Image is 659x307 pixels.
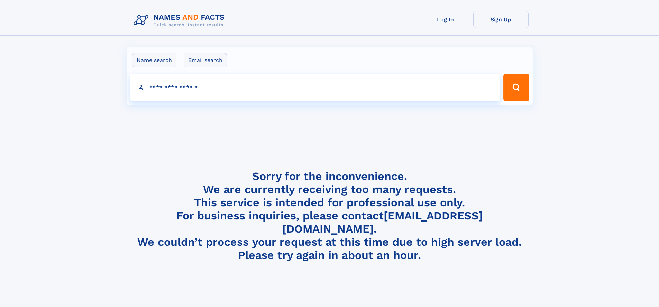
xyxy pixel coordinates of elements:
[184,53,227,67] label: Email search
[130,74,501,101] input: search input
[132,53,176,67] label: Name search
[503,74,529,101] button: Search Button
[418,11,473,28] a: Log In
[131,11,230,30] img: Logo Names and Facts
[131,170,529,262] h4: Sorry for the inconvenience. We are currently receiving too many requests. This service is intend...
[282,209,483,235] a: [EMAIL_ADDRESS][DOMAIN_NAME]
[473,11,529,28] a: Sign Up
